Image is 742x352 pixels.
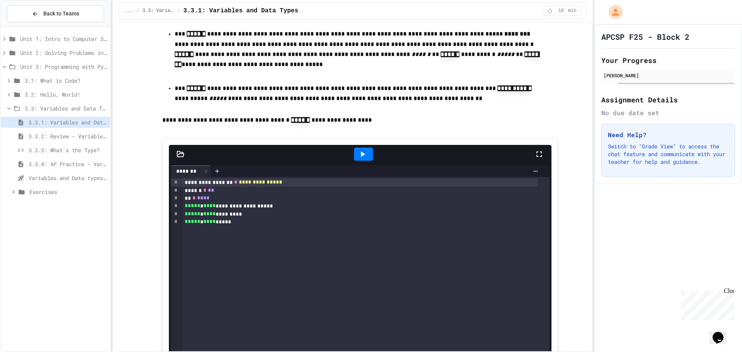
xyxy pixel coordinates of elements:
[601,3,625,21] div: My Account
[29,146,107,154] span: 3.3.3: What's the Type?
[20,35,107,43] span: Unit 1: Intro to Computer Science
[601,31,689,42] h1: APCSP F25 - Block 2
[25,77,107,85] span: 3.1: What is Code?
[125,8,134,14] span: ...
[29,160,107,168] span: 3.3.4: AP Practice - Variables
[20,63,107,71] span: Unit 3: Programming with Python
[29,132,107,140] span: 3.3.2: Review - Variables and Data Types
[43,10,79,18] span: Back to Teams
[601,55,735,66] h2: Your Progress
[678,287,734,320] iframe: chat widget
[601,108,735,117] div: No due date set
[568,8,577,14] span: min
[25,104,107,112] span: 3.3: Variables and Data Types
[608,143,728,166] p: Switch to "Grade View" to access the chat feature and communicate with your teacher for help and ...
[20,49,107,57] span: Unit 2: Solving Problems in Computer Science
[177,8,180,14] span: /
[601,94,735,105] h2: Assignment Details
[29,174,107,182] span: Variables and Data types - quiz
[555,8,567,14] span: 10
[25,90,107,99] span: 3.2: Hello, World!
[3,3,53,49] div: Chat with us now!Close
[136,8,139,14] span: /
[710,321,734,344] iframe: chat widget
[143,8,174,14] span: 3.3: Variables and Data Types
[608,130,728,139] h3: Need Help?
[29,118,107,126] span: 3.3.1: Variables and Data Types
[29,188,107,196] span: Exercises
[604,72,733,79] div: [PERSON_NAME]
[7,5,104,22] button: Back to Teams
[183,6,298,15] span: 3.3.1: Variables and Data Types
